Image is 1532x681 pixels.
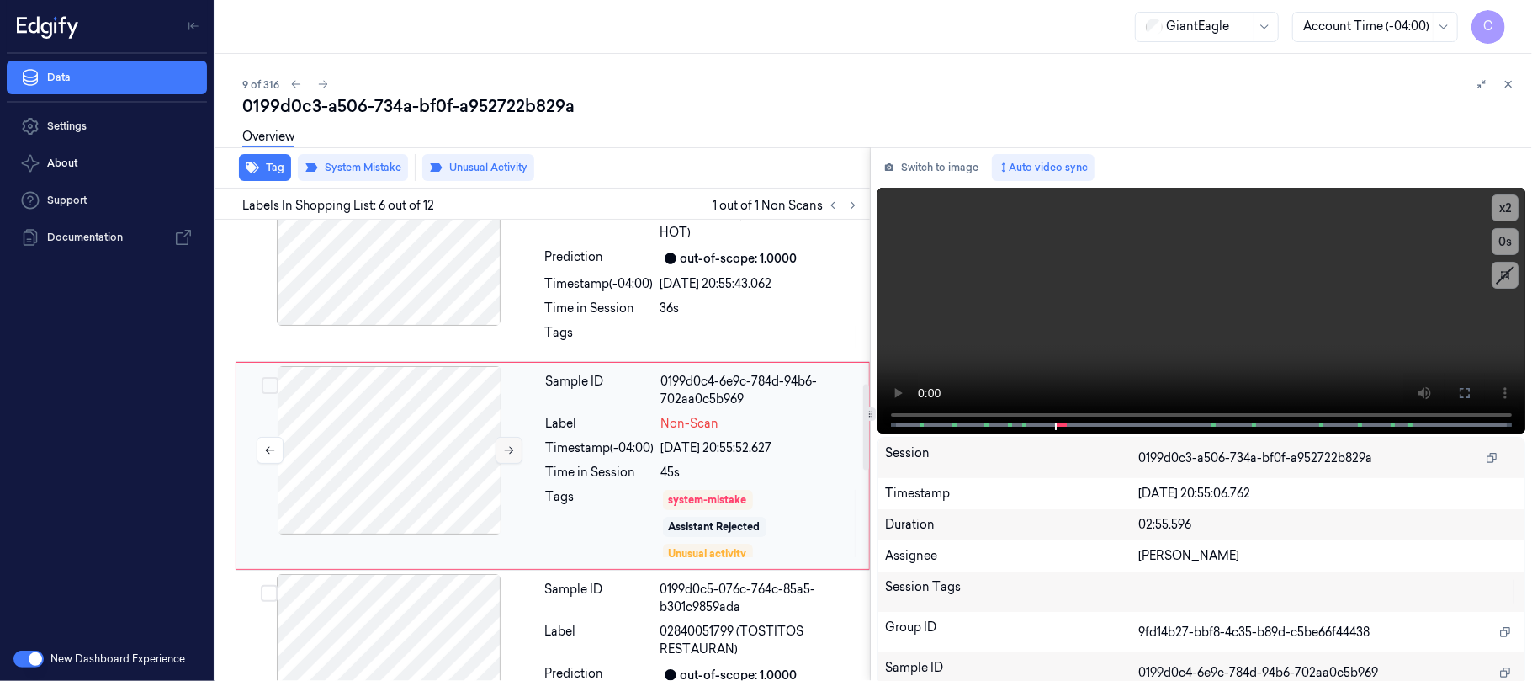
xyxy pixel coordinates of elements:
[546,415,655,433] div: Label
[546,373,655,408] div: Sample ID
[422,154,534,181] button: Unusual Activity
[885,516,1138,534] div: Duration
[669,492,747,508] div: system-mistake
[885,547,1138,565] div: Assignee
[885,444,1138,471] div: Session
[660,206,860,242] span: 02840059669 (CHEETOS FLAMIN HOT)
[681,250,798,268] div: out-of-scope: 1.0000
[669,519,761,535] div: Assistant Rejected
[239,154,291,181] button: Tag
[661,415,719,433] span: Non-Scan
[7,61,207,94] a: Data
[7,221,207,254] a: Documentation
[298,154,408,181] button: System Mistake
[1492,194,1519,221] button: x2
[661,439,859,457] div: [DATE] 20:55:52.627
[242,197,434,215] span: Labels In Shopping List: 6 out of 12
[713,195,863,215] span: 1 out of 1 Non Scans
[545,324,654,351] div: Tags
[661,464,859,481] div: 45s
[242,77,279,92] span: 9 of 316
[546,488,655,559] div: Tags
[180,13,207,40] button: Toggle Navigation
[546,464,655,481] div: Time in Session
[1138,624,1370,641] span: 9fd14b27-bbf8-4c35-b89d-c5be66f44438
[877,154,985,181] button: Switch to image
[242,128,294,147] a: Overview
[1492,228,1519,255] button: 0s
[545,300,654,317] div: Time in Session
[669,546,747,561] div: Unusual activity
[661,373,859,408] div: 0199d0c4-6e9c-784d-94b6-702aa0c5b969
[546,439,655,457] div: Timestamp (-04:00)
[545,581,654,616] div: Sample ID
[1138,547,1518,565] div: [PERSON_NAME]
[7,146,207,180] button: About
[1138,516,1518,534] div: 02:55.596
[262,377,278,394] button: Select row
[242,94,1519,118] div: 0199d0c3-a506-734a-bf0f-a952722b829a
[7,184,207,217] a: Support
[1471,10,1505,44] button: C
[660,581,860,616] div: 0199d0c5-076c-764c-85a5-b301c9859ada
[660,300,860,317] div: 36s
[261,585,278,602] button: Select row
[885,578,1138,605] div: Session Tags
[545,206,654,242] div: Label
[545,623,654,658] div: Label
[885,485,1138,503] div: Timestamp
[7,109,207,143] a: Settings
[1138,450,1372,467] span: 0199d0c3-a506-734a-bf0f-a952722b829a
[1138,485,1518,503] div: [DATE] 20:55:06.762
[885,619,1138,646] div: Group ID
[660,623,860,658] span: 02840051799 (TOSTITOS RESTAURAN)
[660,275,860,293] div: [DATE] 20:55:43.062
[545,248,654,269] div: Prediction
[545,275,654,293] div: Timestamp (-04:00)
[992,154,1095,181] button: Auto video sync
